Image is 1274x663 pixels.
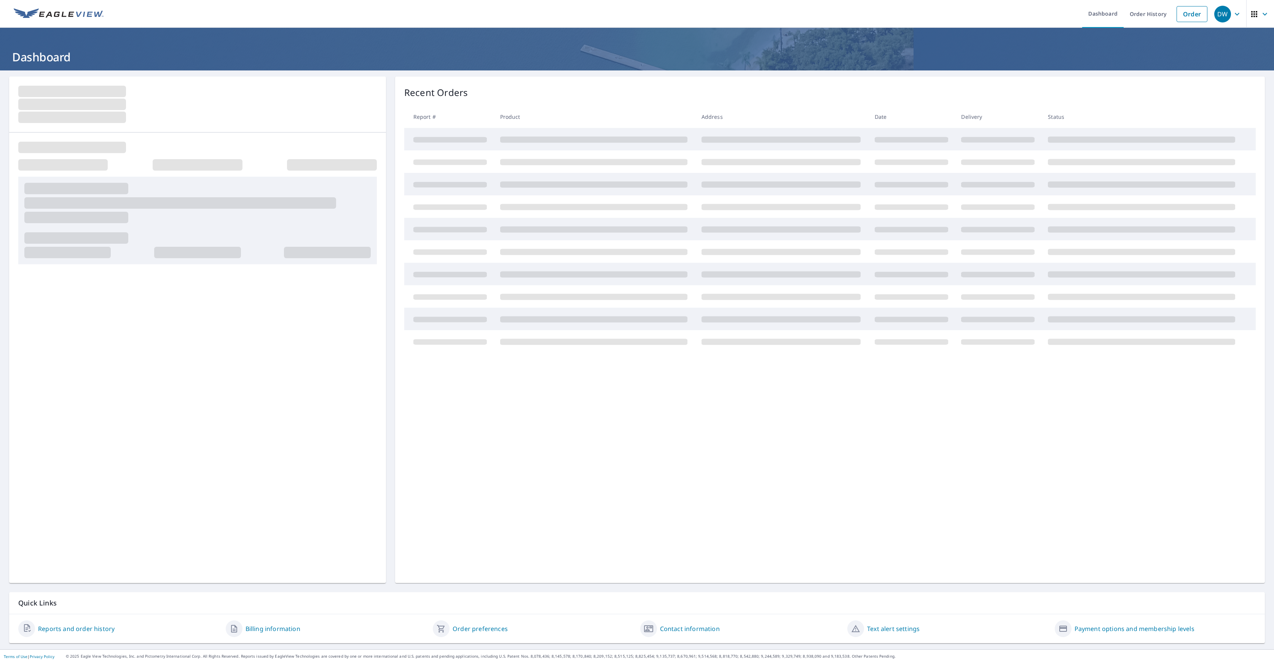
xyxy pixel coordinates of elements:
a: Order [1177,6,1207,22]
div: DW [1214,6,1231,22]
th: Address [695,105,869,128]
th: Delivery [955,105,1042,128]
p: Recent Orders [404,86,468,99]
h1: Dashboard [9,49,1265,65]
p: | [4,654,54,659]
a: Billing information [246,624,300,633]
a: Order preferences [453,624,508,633]
th: Report # [404,105,494,128]
p: © 2025 Eagle View Technologies, Inc. and Pictometry International Corp. All Rights Reserved. Repo... [66,653,1270,659]
a: Contact information [660,624,720,633]
a: Payment options and membership levels [1075,624,1194,633]
th: Status [1042,105,1243,128]
p: Quick Links [18,598,1256,608]
th: Date [869,105,955,128]
a: Reports and order history [38,624,115,633]
a: Text alert settings [867,624,920,633]
a: Privacy Policy [30,654,54,659]
th: Product [494,105,695,128]
a: Terms of Use [4,654,27,659]
img: EV Logo [14,8,104,20]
